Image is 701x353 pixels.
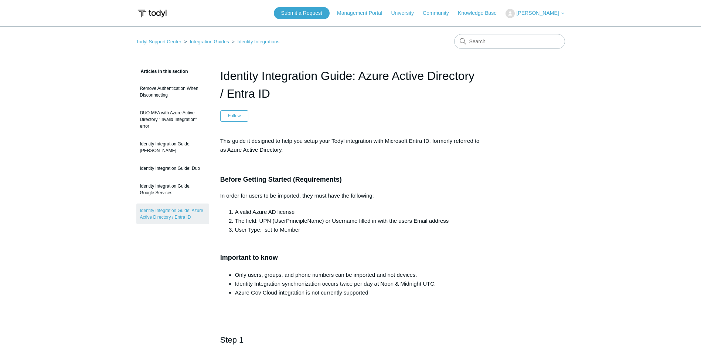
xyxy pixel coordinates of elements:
[506,9,565,18] button: [PERSON_NAME]
[190,39,229,44] a: Integration Guides
[230,39,279,44] li: Identity Integrations
[458,9,504,17] a: Knowledge Base
[391,9,421,17] a: University
[220,67,481,102] h1: Identity Integration Guide: Azure Active Directory / Entra ID
[183,39,230,44] li: Integration Guides
[235,225,481,234] li: User Type: set to Member
[274,7,330,19] a: Submit a Request
[235,208,481,216] li: A valid Azure AD license
[136,39,183,44] li: Todyl Support Center
[337,9,389,17] a: Management Portal
[235,216,481,225] li: The field: UPN (UserPrincipleName) or Username filled in with the users Email address
[136,81,209,102] a: Remove Authentication When Disconnecting
[136,106,209,133] a: DUO MFA with Azure Active Directory "Invalid Integration" error
[136,39,181,44] a: Todyl Support Center
[136,69,188,74] span: Articles in this section
[136,137,209,158] a: Identity Integration Guide: [PERSON_NAME]
[220,191,481,200] p: In order for users to be imported, they must have the following:
[136,204,209,224] a: Identity Integration Guide: Azure Active Directory / Entra ID
[454,34,565,49] input: Search
[235,288,481,297] li: Azure Gov Cloud integration is not currently supported
[136,179,209,200] a: Identity Integration Guide: Google Services
[220,174,481,185] h3: Before Getting Started (Requirements)
[235,270,481,279] li: Only users, groups, and phone numbers can be imported and not devices.
[220,137,481,154] p: This guide it designed to help you setup your Todyl integration with Microsoft Entra ID, formerly...
[220,110,249,121] button: Follow Article
[516,10,559,16] span: [PERSON_NAME]
[136,7,168,20] img: Todyl Support Center Help Center home page
[220,242,481,263] h3: Important to know
[235,279,481,288] li: Identity Integration synchronization occurs twice per day at Noon & Midnight UTC.
[136,161,209,175] a: Identity Integration Guide: Duo
[423,9,456,17] a: Community
[238,39,279,44] a: Identity Integrations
